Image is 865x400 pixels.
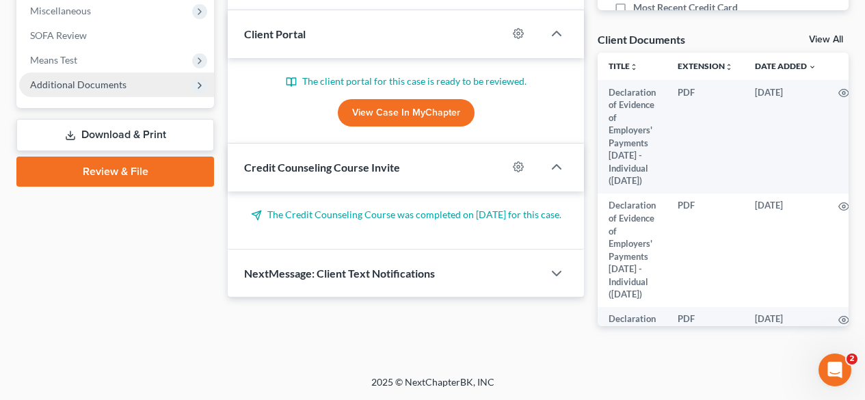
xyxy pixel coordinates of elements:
[30,79,127,90] span: Additional Documents
[808,63,816,71] i: expand_more
[598,307,667,382] td: Declaration Re: Electronic Filing ([DATE])
[19,23,214,48] a: SOFA Review
[30,5,91,16] span: Miscellaneous
[667,307,744,382] td: PDF
[598,194,667,307] td: Declaration of Evidence of Employers' Payments [DATE] - Individual ([DATE])
[630,63,638,71] i: unfold_more
[30,29,87,41] span: SOFA Review
[667,194,744,307] td: PDF
[598,32,685,46] div: Client Documents
[744,194,827,307] td: [DATE]
[244,75,568,88] p: The client portal for this case is ready to be reviewed.
[633,1,774,28] span: Most Recent Credit Card Statements
[30,54,77,66] span: Means Test
[609,61,638,71] a: Titleunfold_more
[725,63,733,71] i: unfold_more
[678,61,733,71] a: Extensionunfold_more
[244,161,400,174] span: Credit Counseling Course Invite
[755,61,816,71] a: Date Added expand_more
[16,119,214,151] a: Download & Print
[819,354,851,386] iframe: Intercom live chat
[809,35,843,44] a: View All
[338,99,475,126] a: View Case in MyChapter
[244,27,306,40] span: Client Portal
[667,80,744,194] td: PDF
[744,80,827,194] td: [DATE]
[43,375,823,400] div: 2025 © NextChapterBK, INC
[244,267,435,280] span: NextMessage: Client Text Notifications
[744,307,827,382] td: [DATE]
[244,208,568,222] p: The Credit Counseling Course was completed on [DATE] for this case.
[16,157,214,187] a: Review & File
[598,80,667,194] td: Declaration of Evidence of Employers' Payments [DATE] - Individual ([DATE])
[847,354,857,364] span: 2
